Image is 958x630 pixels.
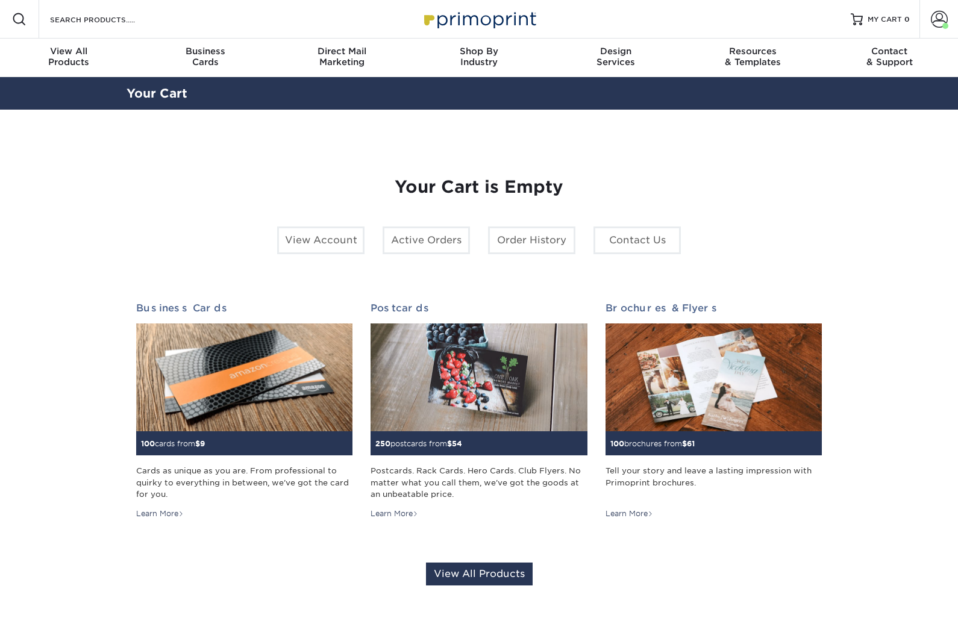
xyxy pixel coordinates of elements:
span: 61 [687,439,695,448]
div: Learn More [606,508,653,519]
span: Resources [684,46,821,57]
a: View Account [277,226,365,254]
h1: Your Cart is Empty [136,177,822,198]
a: Contact Us [593,226,681,254]
span: $ [447,439,452,448]
a: DesignServices [548,39,684,77]
span: $ [682,439,687,448]
div: Learn More [371,508,418,519]
span: Shop By [410,46,547,57]
span: 250 [375,439,390,448]
div: Tell your story and leave a lasting impression with Primoprint brochures. [606,465,822,500]
span: 0 [904,15,910,23]
a: Active Orders [383,226,470,254]
div: Industry [410,46,547,67]
div: Services [548,46,684,67]
div: Marketing [274,46,410,67]
a: Brochures & Flyers 100brochures from$61 Tell your story and leave a lasting impression with Primo... [606,302,822,519]
img: Brochures & Flyers [606,323,822,432]
div: Learn More [136,508,184,519]
a: Postcards 250postcards from$54 Postcards. Rack Cards. Hero Cards. Club Flyers. No matter what you... [371,302,587,519]
a: Direct MailMarketing [274,39,410,77]
span: 100 [610,439,624,448]
span: 54 [452,439,462,448]
div: Cards as unique as you are. From professional to quirky to everything in between, we've got the c... [136,465,352,500]
span: 100 [141,439,155,448]
input: SEARCH PRODUCTS..... [49,12,166,27]
a: View All Products [426,563,533,585]
div: & Templates [684,46,821,67]
a: Contact& Support [821,39,958,77]
span: $ [195,439,200,448]
small: brochures from [610,439,695,448]
span: Design [548,46,684,57]
div: Cards [137,46,274,67]
a: BusinessCards [137,39,274,77]
a: Your Cart [127,86,187,101]
h2: Business Cards [136,302,352,314]
img: Primoprint [419,6,539,32]
img: Business Cards [136,323,352,432]
small: cards from [141,439,205,448]
span: MY CART [868,14,902,25]
div: Postcards. Rack Cards. Hero Cards. Club Flyers. No matter what you call them, we've got the goods... [371,465,587,500]
span: 9 [200,439,205,448]
div: & Support [821,46,958,67]
small: postcards from [375,439,462,448]
h2: Postcards [371,302,587,314]
h2: Brochures & Flyers [606,302,822,314]
span: Contact [821,46,958,57]
a: Business Cards 100cards from$9 Cards as unique as you are. From professional to quirky to everyth... [136,302,352,519]
span: Business [137,46,274,57]
span: Direct Mail [274,46,410,57]
a: Shop ByIndustry [410,39,547,77]
a: Resources& Templates [684,39,821,77]
img: Postcards [371,323,587,432]
a: Order History [488,226,575,254]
